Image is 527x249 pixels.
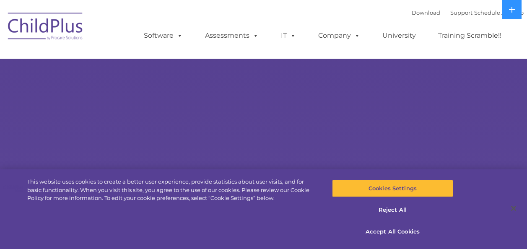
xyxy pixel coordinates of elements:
div: This website uses cookies to create a better user experience, provide statistics about user visit... [27,178,316,202]
button: Accept All Cookies [332,223,453,241]
a: IT [273,27,304,44]
a: Support [450,9,472,16]
a: Company [310,27,369,44]
a: Assessments [197,27,267,44]
a: University [374,27,424,44]
a: Schedule A Demo [474,9,524,16]
a: Training Scramble!! [430,27,510,44]
button: Reject All [332,202,453,219]
img: ChildPlus by Procare Solutions [4,7,88,49]
font: | [412,9,524,16]
a: Software [135,27,191,44]
button: Cookies Settings [332,180,453,197]
button: Close [504,199,523,218]
a: Download [412,9,440,16]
